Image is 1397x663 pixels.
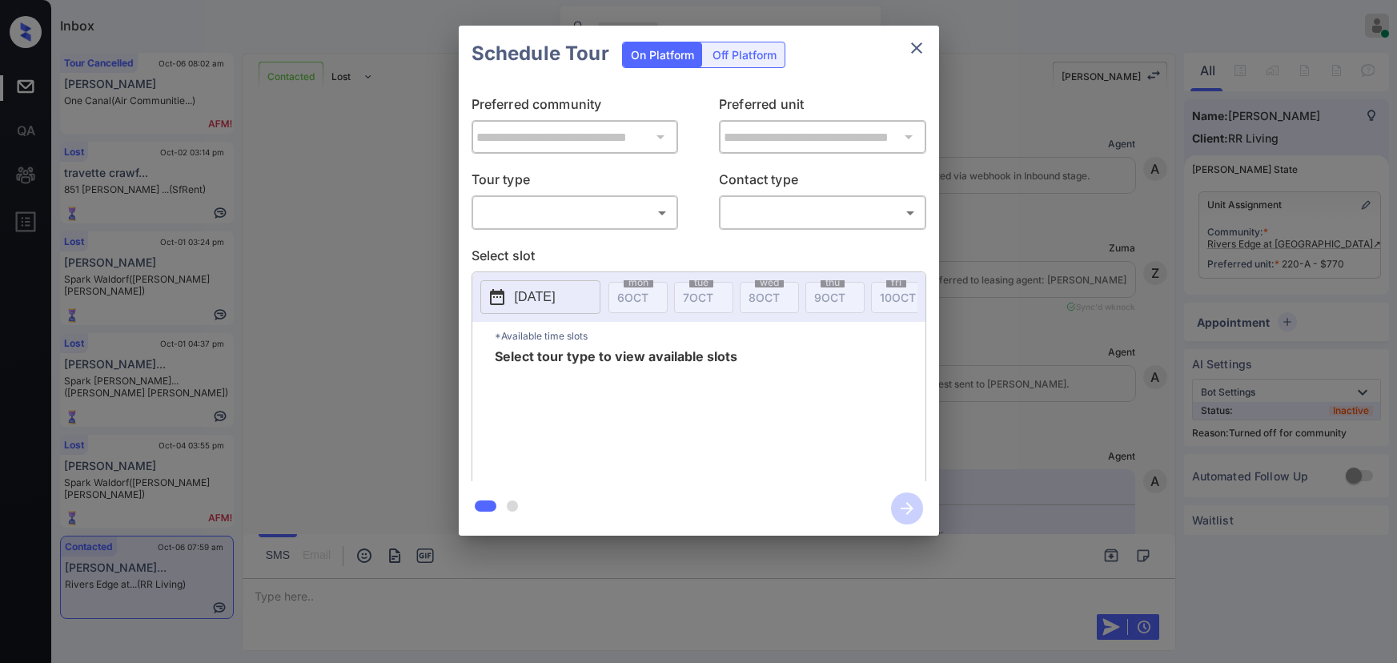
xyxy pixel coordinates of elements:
[705,42,785,67] div: Off Platform
[623,42,702,67] div: On Platform
[719,170,926,195] p: Contact type
[459,26,622,82] h2: Schedule Tour
[901,32,933,64] button: close
[495,322,925,350] p: *Available time slots
[480,280,600,314] button: [DATE]
[515,287,556,307] p: [DATE]
[495,350,737,478] span: Select tour type to view available slots
[472,246,926,271] p: Select slot
[719,94,926,120] p: Preferred unit
[472,170,679,195] p: Tour type
[472,94,679,120] p: Preferred community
